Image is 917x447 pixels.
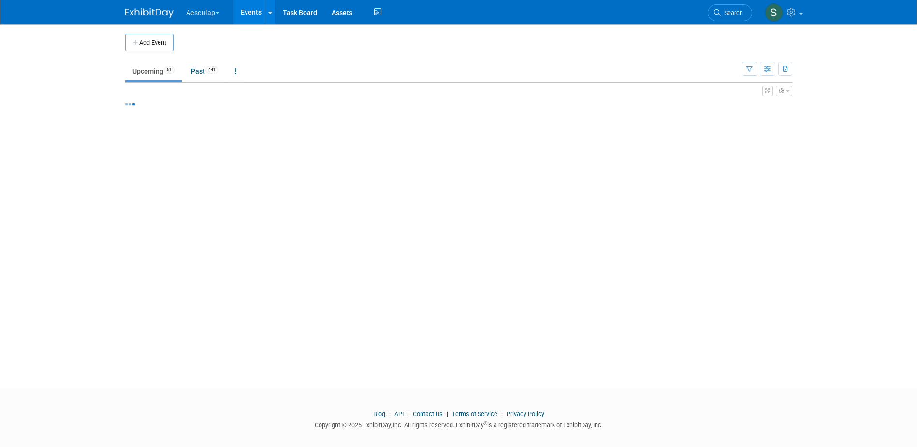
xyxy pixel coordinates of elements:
[405,410,411,417] span: |
[413,410,443,417] a: Contact Us
[125,34,174,51] button: Add Event
[507,410,544,417] a: Privacy Policy
[452,410,497,417] a: Terms of Service
[484,421,487,426] sup: ®
[205,66,218,74] span: 441
[125,8,174,18] img: ExhibitDay
[708,4,752,21] a: Search
[394,410,404,417] a: API
[721,9,743,16] span: Search
[373,410,385,417] a: Blog
[387,410,393,417] span: |
[164,66,175,74] span: 61
[499,410,505,417] span: |
[184,62,226,80] a: Past441
[765,3,783,22] img: Sara Hurson
[125,62,182,80] a: Upcoming61
[444,410,451,417] span: |
[125,103,135,105] img: loading...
